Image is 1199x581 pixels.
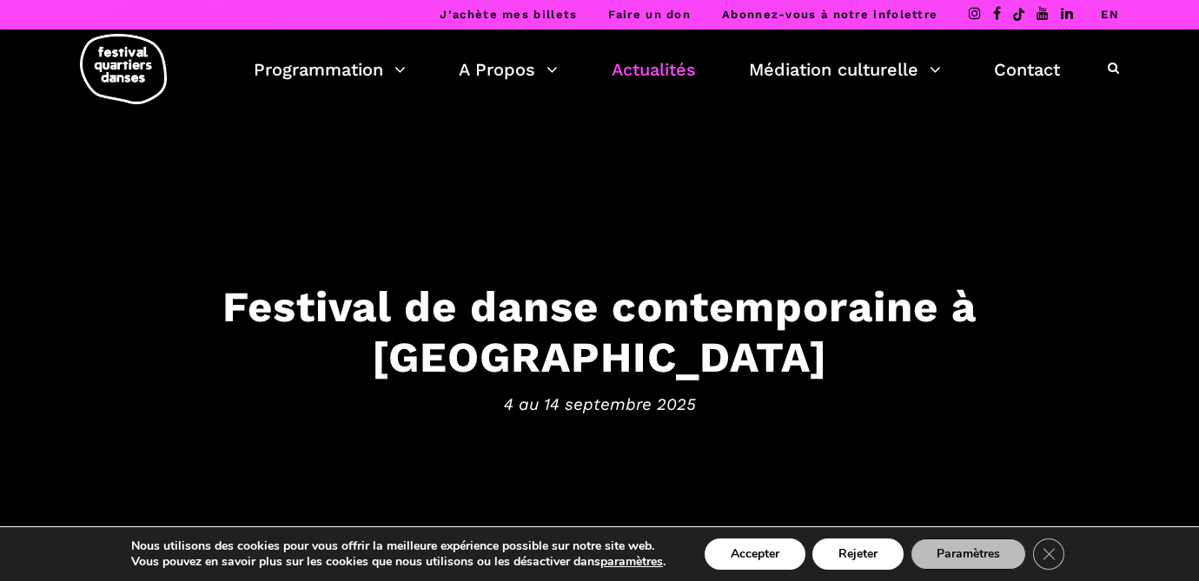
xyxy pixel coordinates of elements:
button: Rejeter [812,538,904,570]
span: 4 au 14 septembre 2025 [61,392,1138,418]
a: EN [1101,8,1119,21]
a: Faire un don [608,8,691,21]
a: Abonnez-vous à notre infolettre [722,8,937,21]
button: Paramètres [911,538,1026,570]
img: logo-fqd-med [80,34,167,104]
p: Nous utilisons des cookies pour vous offrir la meilleure expérience possible sur notre site web. [131,538,666,554]
a: Programmation [254,55,406,84]
p: Vous pouvez en savoir plus sur les cookies que nous utilisons ou les désactiver dans . [131,554,666,570]
button: Accepter [705,538,805,570]
a: Actualités [612,55,696,84]
a: A Propos [459,55,558,84]
a: J’achète mes billets [440,8,577,21]
a: Contact [994,55,1060,84]
button: Close GDPR Cookie Banner [1033,538,1064,570]
h3: Festival de danse contemporaine à [GEOGRAPHIC_DATA] [61,281,1138,383]
button: paramètres [600,554,663,570]
a: Médiation culturelle [749,55,941,84]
